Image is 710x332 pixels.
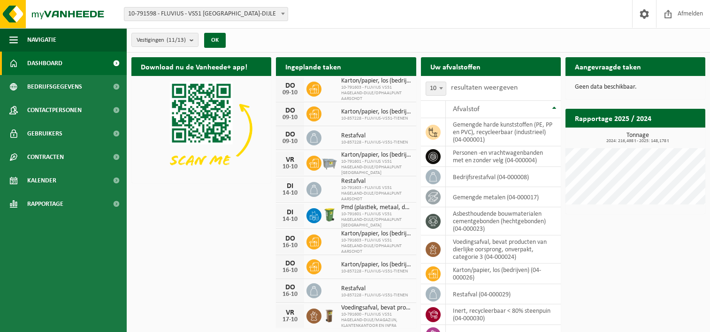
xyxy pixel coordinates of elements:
[341,238,411,255] span: 10-791603 - FLUVIUS VS51 HAGELAND-DIJLE/OPHAALPUNT AARSCHOT
[281,182,299,190] div: DI
[281,90,299,96] div: 09-10
[281,156,299,164] div: VR
[281,164,299,170] div: 10-10
[341,116,411,121] span: 10-857228 - FLUVIUS-VS51-TIENEN
[281,107,299,114] div: DO
[446,146,561,167] td: personen -en vrachtwagenbanden met en zonder velg (04-000004)
[341,285,408,293] span: Restafval
[570,139,705,143] span: 2024: 216,498 t - 2025: 148,178 t
[321,207,337,223] img: WB-0240-HPE-GN-50
[341,261,411,269] span: Karton/papier, los (bedrijven)
[281,242,299,249] div: 16-10
[341,159,411,176] span: 10-791601 - FLUVIUS VS51 HAGELAND-DIJLE/OPHAALPUNT [GEOGRAPHIC_DATA]
[341,211,411,228] span: 10-791601 - FLUVIUS VS51 HAGELAND-DIJLE/OPHAALPUNT [GEOGRAPHIC_DATA]
[27,145,64,169] span: Contracten
[281,114,299,121] div: 09-10
[341,132,408,140] span: Restafval
[341,230,411,238] span: Karton/papier, los (bedrijven)
[446,304,561,325] td: inert, recycleerbaar < 80% steenpuin (04-000030)
[27,169,56,192] span: Kalender
[341,85,411,102] span: 10-791603 - FLUVIUS VS51 HAGELAND-DIJLE/OPHAALPUNT AARSCHOT
[281,138,299,145] div: 09-10
[281,267,299,274] div: 16-10
[131,33,198,47] button: Vestigingen(11/13)
[281,317,299,323] div: 17-10
[341,151,411,159] span: Karton/papier, los (bedrijven)
[281,291,299,298] div: 16-10
[27,192,63,216] span: Rapportage
[446,235,561,264] td: voedingsafval, bevat producten van dierlijke oorsprong, onverpakt, categorie 3 (04-000024)
[446,264,561,284] td: karton/papier, los (bedrijven) (04-000026)
[446,187,561,207] td: gemengde metalen (04-000017)
[341,312,411,329] span: 10-791600 - FLUVIUS VS51 HAGELAND-DIJLE/MAGAZIJN, KLANTENKANTOOR EN INFRA
[27,122,62,145] span: Gebruikers
[131,57,257,75] h2: Download nu de Vanheede+ app!
[281,131,299,138] div: DO
[341,269,411,274] span: 10-857228 - FLUVIUS-VS51-TIENEN
[124,7,288,21] span: 10-791598 - FLUVIUS - VS51 HAGELAND-DIJLE
[281,82,299,90] div: DO
[341,293,408,298] span: 10-857228 - FLUVIUS-VS51-TIENEN
[341,140,408,145] span: 10-857228 - FLUVIUS-VS51-TIENEN
[321,154,337,170] img: WB-2500-GAL-GY-01
[451,84,518,91] label: resultaten weergeven
[281,209,299,216] div: DI
[565,57,650,75] h2: Aangevraagde taken
[635,127,704,146] a: Bekijk rapportage
[341,178,411,185] span: Restafval
[575,84,696,91] p: Geen data beschikbaar.
[446,118,561,146] td: gemengde harde kunststoffen (PE, PP en PVC), recycleerbaar (industrieel) (04-000001)
[341,77,411,85] span: Karton/papier, los (bedrijven)
[137,33,186,47] span: Vestigingen
[281,216,299,223] div: 14-10
[321,307,337,323] img: WB-0140-HPE-BN-01
[453,106,480,113] span: Afvalstof
[281,309,299,317] div: VR
[27,75,82,98] span: Bedrijfsgegevens
[426,82,446,96] span: 10
[341,108,411,116] span: Karton/papier, los (bedrijven)
[281,284,299,291] div: DO
[341,304,411,312] span: Voedingsafval, bevat producten van dierlijke oorsprong, onverpakt, categorie 3
[124,8,288,21] span: 10-791598 - FLUVIUS - VS51 HAGELAND-DIJLE
[281,190,299,196] div: 14-10
[341,204,411,211] span: Pmd (plastiek, metaal, drankkartons) (bedrijven)
[27,28,56,52] span: Navigatie
[446,284,561,304] td: restafval (04-000029)
[426,82,446,95] span: 10
[27,52,62,75] span: Dashboard
[27,98,82,122] span: Contactpersonen
[570,132,705,143] h3: Tonnage
[421,57,490,75] h2: Uw afvalstoffen
[565,109,661,127] h2: Rapportage 2025 / 2024
[446,167,561,187] td: bedrijfsrestafval (04-000008)
[281,260,299,267] div: DO
[341,185,411,202] span: 10-791603 - FLUVIUS VS51 HAGELAND-DIJLE/OPHAALPUNT AARSCHOT
[281,235,299,242] div: DO
[446,207,561,235] td: asbesthoudende bouwmaterialen cementgebonden (hechtgebonden) (04-000023)
[167,37,186,43] count: (11/13)
[131,76,271,181] img: Download de VHEPlus App
[276,57,351,75] h2: Ingeplande taken
[204,33,226,48] button: OK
